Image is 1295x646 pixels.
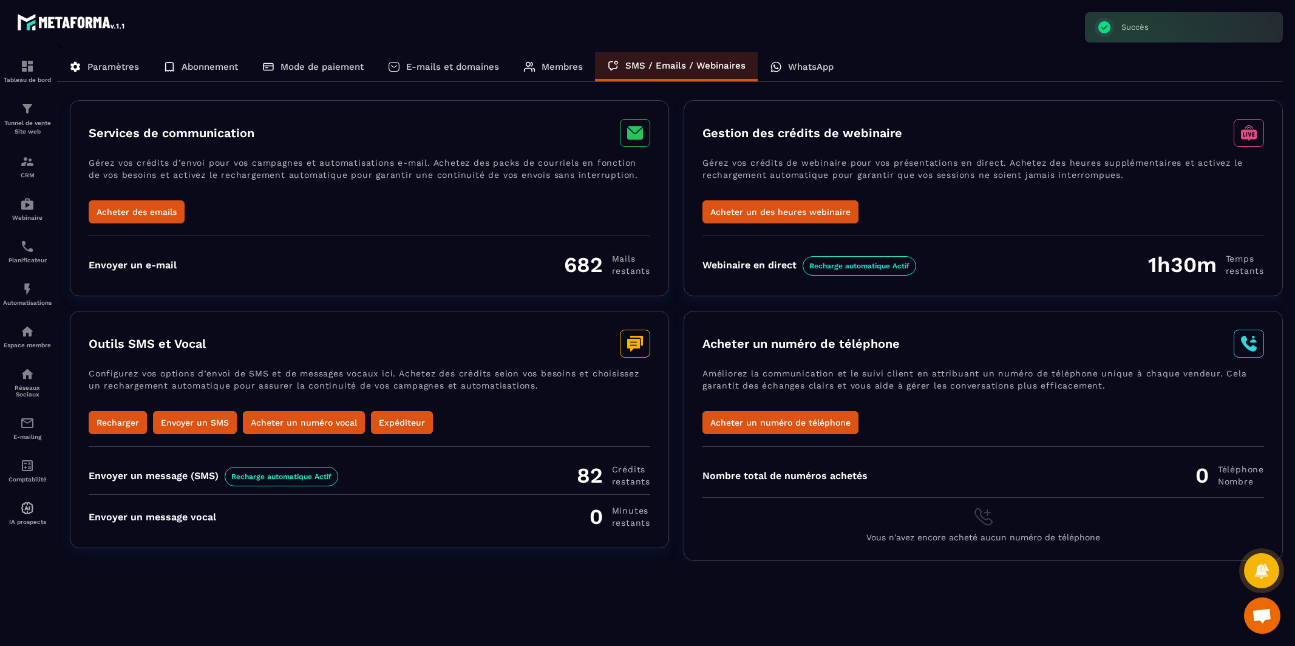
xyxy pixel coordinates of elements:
h3: Acheter un numéro de téléphone [702,336,900,351]
a: schedulerschedulerPlanificateur [3,230,52,273]
span: Nombre [1218,475,1264,488]
div: Nombre total de numéros achetés [702,470,868,481]
h3: Gestion des crédits de webinaire [702,126,902,140]
p: E-mailing [3,433,52,440]
p: Webinaire [3,214,52,221]
img: automations [20,324,35,339]
p: Planificateur [3,257,52,263]
p: Améliorez la communication et le suivi client en attribuant un numéro de téléphone unique à chaqu... [702,367,1264,411]
p: CRM [3,172,52,178]
p: Comptabilité [3,476,52,483]
div: > [57,41,1283,561]
img: scheduler [20,239,35,254]
p: Configurez vos options d’envoi de SMS et de messages vocaux ici. Achetez des crédits selon vos be... [89,367,650,411]
span: Temps [1226,253,1264,265]
a: emailemailE-mailing [3,407,52,449]
div: 682 [564,252,650,277]
img: accountant [20,458,35,473]
span: Recharge automatique Actif [803,256,916,276]
img: formation [20,101,35,116]
img: formation [20,59,35,73]
p: Gérez vos crédits d’envoi pour vos campagnes et automatisations e-mail. Achetez des packs de cour... [89,157,650,200]
img: automations [20,197,35,211]
img: social-network [20,367,35,381]
img: automations [20,501,35,515]
div: Envoyer un message vocal [89,511,216,523]
div: Webinaire en direct [702,259,916,271]
span: restants [612,517,650,529]
div: Envoyer un e-mail [89,259,177,271]
a: automationsautomationsWebinaire [3,188,52,230]
p: Automatisations [3,299,52,306]
div: 0 [590,504,650,529]
p: WhatsApp [788,61,834,72]
p: Tableau de bord [3,76,52,83]
p: Abonnement [182,61,238,72]
a: formationformationTableau de bord [3,50,52,92]
span: minutes [612,505,650,517]
button: Recharger [89,411,147,434]
a: Ouvrir le chat [1244,597,1280,634]
p: Réseaux Sociaux [3,384,52,398]
button: Envoyer un SMS [153,411,237,434]
p: Gérez vos crédits de webinaire pour vos présentations en direct. Achetez des heures supplémentair... [702,157,1264,200]
button: Acheter un numéro de téléphone [702,411,858,434]
span: Vous n'avez encore acheté aucun numéro de téléphone [866,532,1100,542]
span: Crédits [612,463,650,475]
p: IA prospects [3,518,52,525]
div: 82 [577,463,650,488]
img: logo [17,11,126,33]
div: 0 [1195,463,1264,488]
button: Acheter un numéro vocal [243,411,365,434]
div: 1h30m [1148,252,1264,277]
button: Acheter un des heures webinaire [702,200,858,223]
span: Téléphone [1218,463,1264,475]
a: automationsautomationsAutomatisations [3,273,52,315]
p: Paramètres [87,61,139,72]
span: Mails [612,253,650,265]
a: social-networksocial-networkRéseaux Sociaux [3,358,52,407]
p: E-mails et domaines [406,61,499,72]
span: restants [612,265,650,277]
p: Mode de paiement [280,61,364,72]
p: Espace membre [3,342,52,348]
img: formation [20,154,35,169]
p: SMS / Emails / Webinaires [625,60,746,71]
h3: Services de communication [89,126,254,140]
a: automationsautomationsEspace membre [3,315,52,358]
a: formationformationTunnel de vente Site web [3,92,52,145]
p: Tunnel de vente Site web [3,119,52,136]
span: Recharge automatique Actif [225,467,338,486]
a: accountantaccountantComptabilité [3,449,52,492]
span: restants [612,475,650,488]
img: automations [20,282,35,296]
img: email [20,416,35,430]
button: Expéditeur [371,411,433,434]
a: formationformationCRM [3,145,52,188]
button: Acheter des emails [89,200,185,223]
p: Membres [542,61,583,72]
h3: Outils SMS et Vocal [89,336,206,351]
span: restants [1226,265,1264,277]
div: Envoyer un message (SMS) [89,470,338,481]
